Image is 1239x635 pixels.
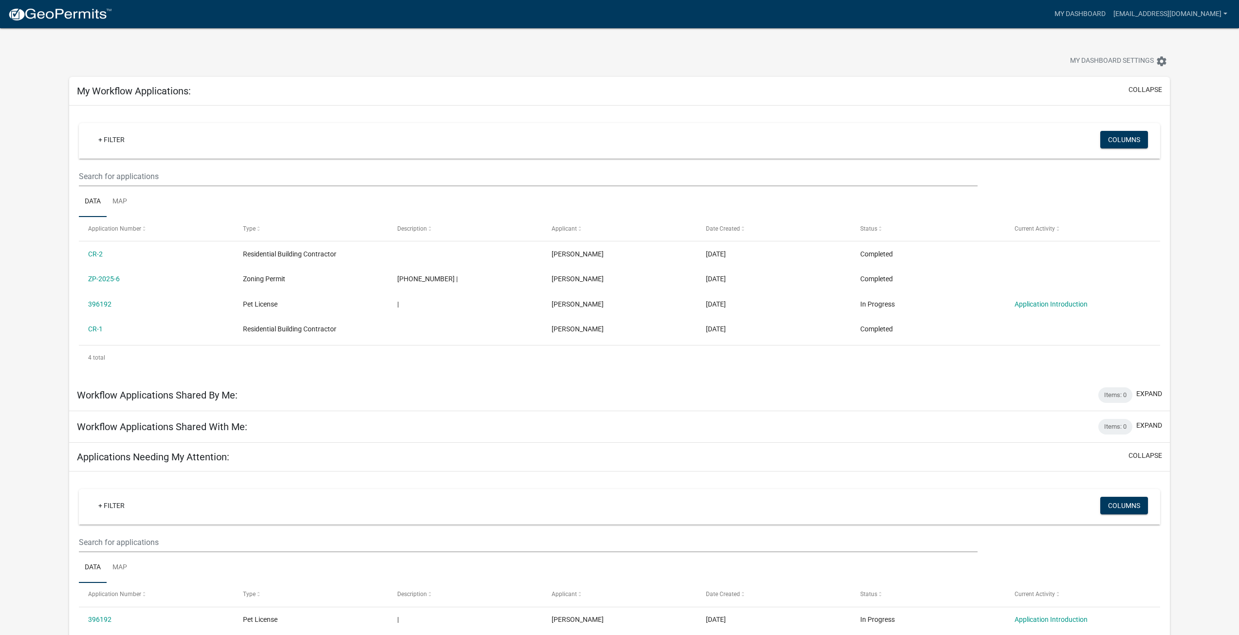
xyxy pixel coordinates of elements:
[1128,451,1162,461] button: collapse
[552,591,577,598] span: Applicant
[397,300,399,308] span: |
[88,591,141,598] span: Application Number
[706,616,726,623] span: 03/27/2025
[79,345,1160,370] div: 4 total
[88,250,103,258] a: CR-2
[1062,52,1175,71] button: My Dashboard Settingssettings
[1015,616,1088,623] a: Application Introduction
[79,552,107,583] a: Data
[1136,420,1162,431] button: expand
[1156,55,1167,67] i: settings
[397,616,399,623] span: |
[1098,387,1132,403] div: Items: 0
[79,583,233,606] datatable-header-cell: Application Number
[243,325,336,333] span: Residential Building Contractor
[233,217,388,240] datatable-header-cell: Type
[77,421,247,433] h5: Workflow Applications Shared With Me:
[542,217,697,240] datatable-header-cell: Applicant
[88,275,120,283] a: ZP-2025-6
[91,497,132,514] a: + Filter
[1005,583,1160,606] datatable-header-cell: Current Activity
[697,217,851,240] datatable-header-cell: Date Created
[851,583,1005,606] datatable-header-cell: Status
[860,275,893,283] span: Completed
[860,250,893,258] span: Completed
[77,389,238,401] h5: Workflow Applications Shared By Me:
[1110,5,1231,23] a: [EMAIL_ADDRESS][DOMAIN_NAME]
[1070,55,1154,67] span: My Dashboard Settings
[88,325,103,333] a: CR-1
[1098,419,1132,435] div: Items: 0
[851,217,1005,240] datatable-header-cell: Status
[552,616,604,623] span: Marissa Marr
[79,166,977,186] input: Search for applications
[1128,85,1162,95] button: collapse
[1005,217,1160,240] datatable-header-cell: Current Activity
[706,250,726,258] span: 09/30/2025
[706,325,726,333] span: 08/30/2024
[552,325,604,333] span: Marissa Marr
[706,300,726,308] span: 03/27/2025
[88,300,111,308] a: 396192
[243,250,336,258] span: Residential Building Contractor
[860,300,895,308] span: In Progress
[88,225,141,232] span: Application Number
[107,186,133,218] a: Map
[77,85,191,97] h5: My Workflow Applications:
[88,616,111,623] a: 396192
[1015,225,1055,232] span: Current Activity
[706,591,740,598] span: Date Created
[552,225,577,232] span: Applicant
[860,591,877,598] span: Status
[1136,389,1162,399] button: expand
[79,532,977,552] input: Search for applications
[552,275,604,283] span: Marissa Marr
[706,275,726,283] span: 09/30/2025
[552,250,604,258] span: Marissa Marr
[1100,131,1148,148] button: Columns
[1015,300,1088,308] a: Application Introduction
[1051,5,1110,23] a: My Dashboard
[77,451,229,463] h5: Applications Needing My Attention:
[860,225,877,232] span: Status
[243,591,256,598] span: Type
[69,106,1170,379] div: collapse
[79,217,233,240] datatable-header-cell: Application Number
[233,583,388,606] datatable-header-cell: Type
[397,275,458,283] span: 20-0278-000 |
[1015,591,1055,598] span: Current Activity
[243,300,277,308] span: Pet License
[1100,497,1148,514] button: Columns
[697,583,851,606] datatable-header-cell: Date Created
[860,325,893,333] span: Completed
[706,225,740,232] span: Date Created
[397,225,427,232] span: Description
[552,300,604,308] span: Marissa Marr
[243,275,285,283] span: Zoning Permit
[860,616,895,623] span: In Progress
[397,591,427,598] span: Description
[243,616,277,623] span: Pet License
[388,217,542,240] datatable-header-cell: Description
[107,552,133,583] a: Map
[388,583,542,606] datatable-header-cell: Description
[91,131,132,148] a: + Filter
[79,186,107,218] a: Data
[243,225,256,232] span: Type
[542,583,697,606] datatable-header-cell: Applicant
